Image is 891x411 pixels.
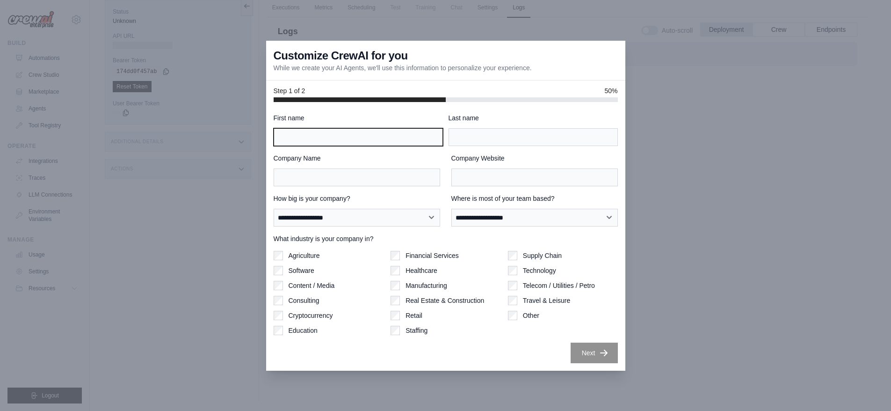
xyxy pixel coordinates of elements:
label: Software [289,266,314,275]
label: Travel & Leisure [523,296,570,305]
label: Technology [523,266,556,275]
p: While we create your AI Agents, we'll use this information to personalize your experience. [274,63,532,73]
label: Company Name [274,154,440,163]
label: How big is your company? [274,194,440,203]
label: Company Website [451,154,618,163]
label: Other [523,311,539,320]
h3: Customize CrewAI for you [274,48,408,63]
label: Last name [449,113,618,123]
label: Content / Media [289,281,335,290]
label: Supply Chain [523,251,562,260]
label: Manufacturing [406,281,447,290]
label: Telecom / Utilities / Petro [523,281,595,290]
div: Widżet czatu [844,366,891,411]
iframe: Chat Widget [844,366,891,411]
label: What industry is your company in? [274,234,618,243]
label: Education [289,326,318,335]
label: Agriculture [289,251,320,260]
label: Real Estate & Construction [406,296,484,305]
span: 50% [604,86,617,95]
label: Consulting [289,296,319,305]
label: Financial Services [406,251,459,260]
label: First name [274,113,443,123]
label: Where is most of your team based? [451,194,618,203]
label: Healthcare [406,266,437,275]
label: Staffing [406,326,427,335]
label: Cryptocurrency [289,311,333,320]
button: Next [571,343,618,363]
label: Retail [406,311,422,320]
span: Step 1 of 2 [274,86,305,95]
